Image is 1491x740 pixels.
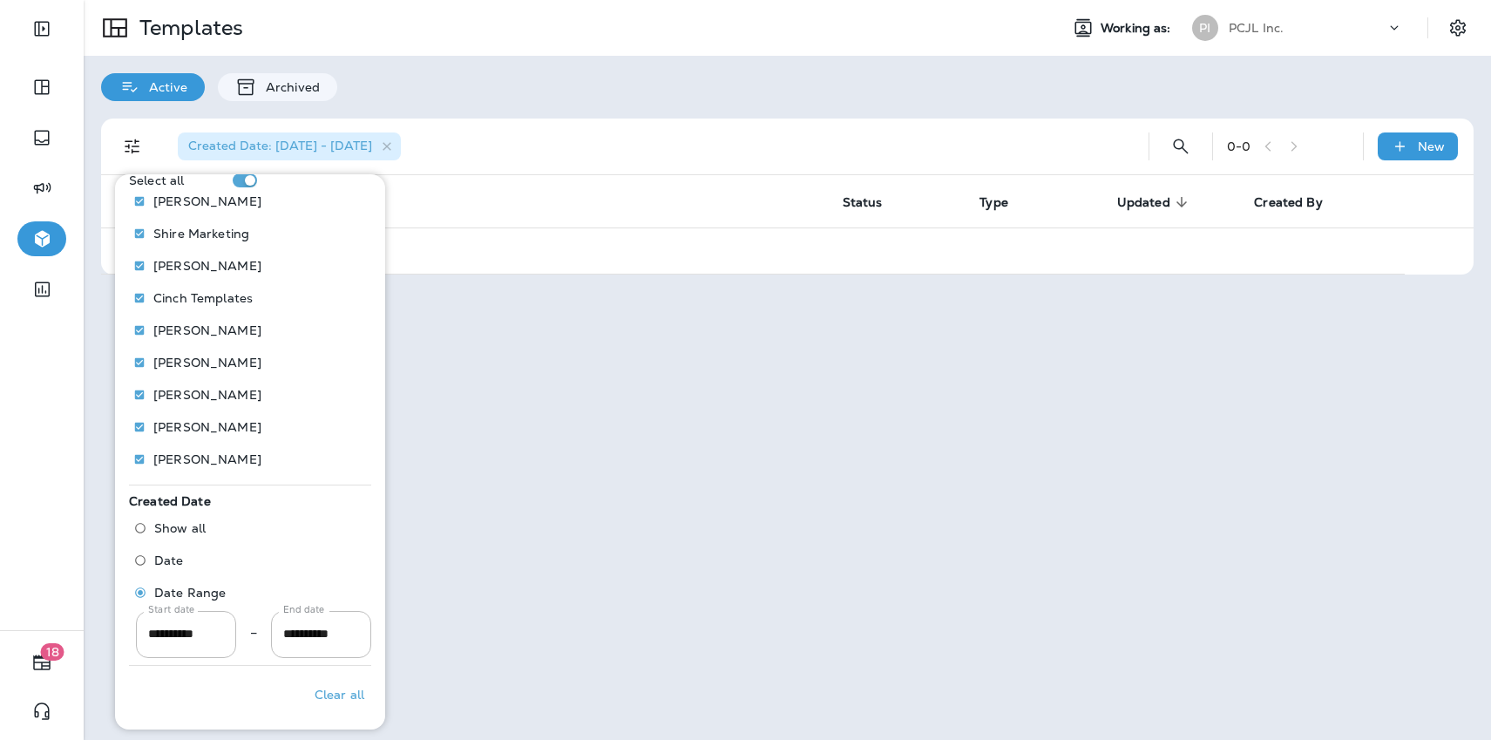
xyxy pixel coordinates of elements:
span: Status [843,194,905,210]
button: Filters [115,129,150,164]
p: Templates [132,15,243,41]
button: Clear all [308,673,371,716]
p: Shire Marketing [153,227,249,241]
label: End date [283,603,324,616]
span: 18 [41,643,64,661]
p: Clear all [315,688,364,702]
span: Type [979,194,1031,210]
p: [PERSON_NAME] [153,388,261,402]
span: Show all [154,521,206,535]
span: Created Date: [DATE] - [DATE] [188,138,372,153]
span: Updated [1117,194,1193,210]
p: New [1418,139,1445,153]
button: Search Templates [1163,129,1198,164]
p: Select all [129,173,184,187]
p: [PERSON_NAME] [153,420,261,434]
span: Created By [1254,195,1322,210]
div: Filters [115,164,385,730]
button: Expand Sidebar [17,11,66,46]
span: Date Range [154,586,226,600]
span: Date [154,553,184,567]
label: Start date [148,603,195,616]
p: PCJL Inc. [1229,21,1284,35]
td: No results. Try adjusting filters [170,227,1406,274]
p: Cinch Templates [153,291,253,305]
button: 18 [17,645,66,680]
span: Type [979,195,1008,210]
span: Working as: [1101,21,1175,36]
div: 0 - 0 [1227,139,1250,153]
p: [PERSON_NAME] [153,259,261,273]
p: Active [140,80,187,94]
p: [PERSON_NAME] [153,356,261,370]
p: – [250,624,257,642]
div: Created Date: [DATE] - [DATE] [178,132,401,160]
p: Archived [257,80,320,94]
button: Settings [1442,12,1474,44]
div: PI [1192,15,1218,41]
span: Created By [1254,194,1345,210]
p: [PERSON_NAME] [153,323,261,337]
p: [PERSON_NAME] [153,452,261,466]
span: Updated [1117,195,1170,210]
p: [PERSON_NAME] [153,194,261,208]
span: Status [843,195,883,210]
span: Created Date [129,493,211,509]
